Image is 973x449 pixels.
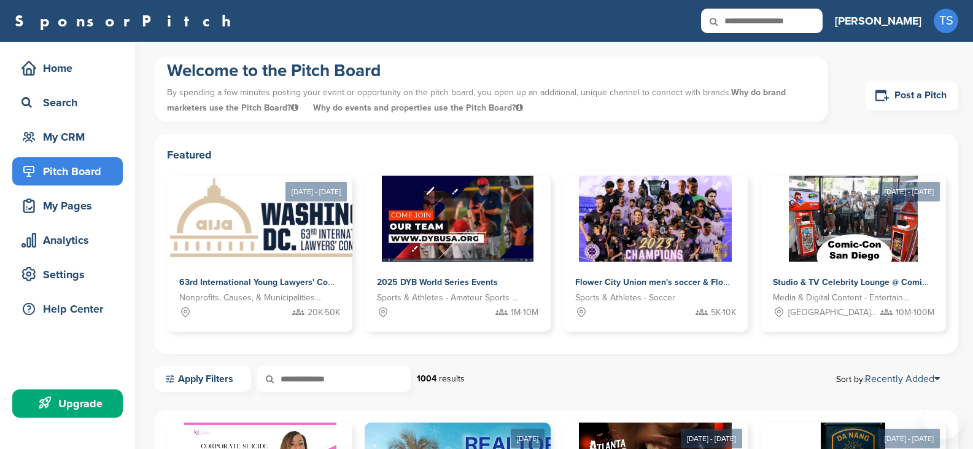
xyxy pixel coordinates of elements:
[365,176,550,332] a: Sponsorpitch & 2025 DYB World Series Events Sports & Athletes - Amateur Sports Leagues 1M-10M
[878,182,940,201] div: [DATE] - [DATE]
[179,291,322,305] span: Nonprofits, Causes, & Municipalities - Professional Development
[18,57,123,79] div: Home
[12,389,123,418] a: Upgrade
[711,306,736,319] span: 5K-10K
[313,103,523,113] span: Why do events and properties use the Pitch Board?
[167,156,352,332] a: [DATE] - [DATE] Sponsorpitch & 63rd International Young Lawyers' Congress Nonprofits, Causes, & M...
[18,126,123,148] div: My CRM
[167,146,946,163] h2: Featured
[18,229,123,251] div: Analytics
[788,306,877,319] span: [GEOGRAPHIC_DATA], [GEOGRAPHIC_DATA]
[761,156,946,332] a: [DATE] - [DATE] Sponsorpitch & Studio & TV Celebrity Lounge @ Comic-Con [GEOGRAPHIC_DATA]. Over 3...
[575,291,675,305] span: Sports & Athletes - Soccer
[12,192,123,220] a: My Pages
[12,226,123,254] a: Analytics
[836,374,940,384] span: Sort by:
[681,429,742,448] div: [DATE] - [DATE]
[878,429,940,448] div: [DATE] - [DATE]
[835,7,921,34] a: [PERSON_NAME]
[18,298,123,320] div: Help Center
[579,176,732,262] img: Sponsorpitch &
[18,92,123,114] div: Search
[12,260,123,289] a: Settings
[934,9,958,33] span: TS
[896,306,934,319] span: 10M-100M
[167,176,411,262] img: Sponsorpitch &
[167,82,816,119] p: By spending a few minutes posting your event or opportunity on the pitch board, you open up an ad...
[563,176,748,332] a: Sponsorpitch & Flower City Union men's soccer & Flower City 1872 women's soccer Sports & Athletes...
[308,306,340,319] span: 20K-50K
[18,160,123,182] div: Pitch Board
[575,277,843,287] span: Flower City Union men's soccer & Flower City 1872 women's soccer
[167,60,816,82] h1: Welcome to the Pitch Board
[12,88,123,117] a: Search
[12,295,123,323] a: Help Center
[15,13,239,29] a: SponsorPitch
[12,157,123,185] a: Pitch Board
[773,291,915,305] span: Media & Digital Content - Entertainment
[382,176,533,262] img: Sponsorpitch &
[511,306,538,319] span: 1M-10M
[439,373,465,384] span: results
[12,54,123,82] a: Home
[18,264,123,286] div: Settings
[12,123,123,151] a: My CRM
[924,400,963,439] iframe: Button to launch messaging window
[865,373,940,385] a: Recently Added
[511,429,545,448] div: [DATE]
[377,291,519,305] span: Sports & Athletes - Amateur Sports Leagues
[377,277,498,287] span: 2025 DYB World Series Events
[789,176,918,262] img: Sponsorpitch &
[865,80,958,111] a: Post a Pitch
[179,277,354,287] span: 63rd International Young Lawyers' Congress
[835,12,921,29] h3: [PERSON_NAME]
[18,195,123,217] div: My Pages
[417,373,436,384] strong: 1004
[155,366,251,392] a: Apply Filters
[18,392,123,415] div: Upgrade
[285,182,347,201] div: [DATE] - [DATE]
